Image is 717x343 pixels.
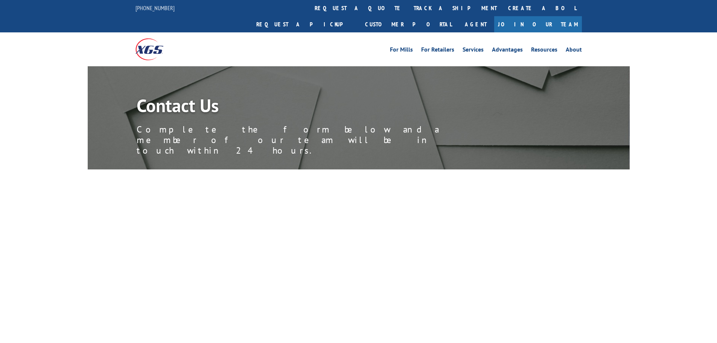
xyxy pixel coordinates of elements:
[137,124,475,156] p: Complete the form below and a member of our team will be in touch within 24 hours.
[463,47,484,55] a: Services
[390,47,413,55] a: For Mills
[137,96,475,118] h1: Contact Us
[359,16,457,32] a: Customer Portal
[251,16,359,32] a: Request a pickup
[421,47,454,55] a: For Retailers
[492,47,523,55] a: Advantages
[494,16,582,32] a: Join Our Team
[531,47,557,55] a: Resources
[566,47,582,55] a: About
[457,16,494,32] a: Agent
[135,4,175,12] a: [PHONE_NUMBER]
